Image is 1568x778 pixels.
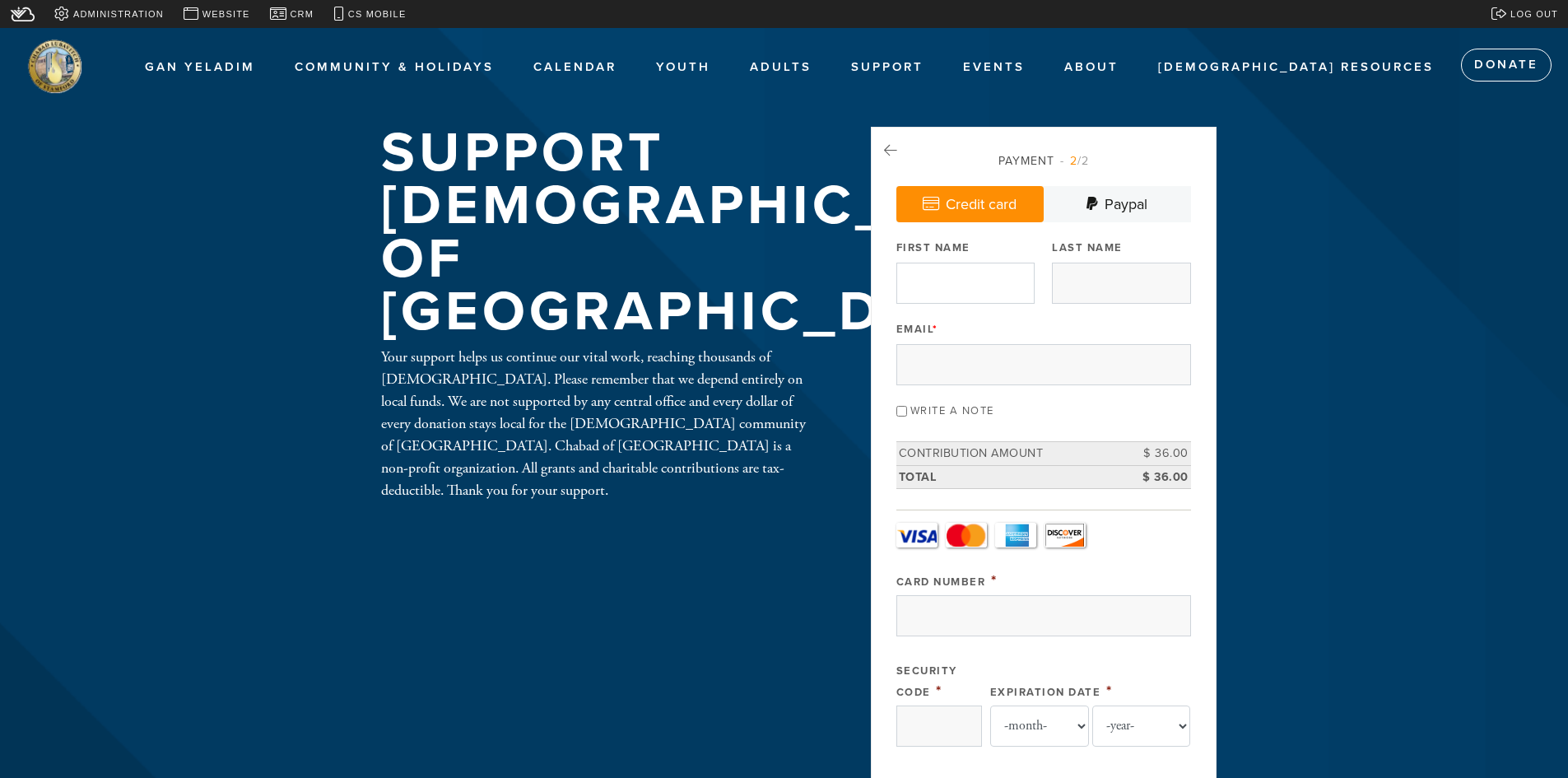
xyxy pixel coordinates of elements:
[381,127,1069,339] h1: Support [DEMOGRAPHIC_DATA] of [GEOGRAPHIC_DATA]
[1117,441,1191,465] td: $ 36.00
[995,523,1036,547] a: Amex
[1060,154,1089,168] span: /2
[896,441,1117,465] td: Contribution Amount
[936,682,942,700] span: This field is required.
[946,523,987,547] a: MasterCard
[1045,523,1086,547] a: Discover
[73,7,164,21] span: Administration
[910,404,994,417] label: Write a note
[1117,465,1191,489] td: $ 36.00
[381,346,817,501] div: Your support helps us continue our vital work, reaching thousands of [DEMOGRAPHIC_DATA]. Please r...
[1092,706,1191,747] select: Expiration Date year
[991,571,998,589] span: This field is required.
[990,706,1089,747] select: Expiration Date month
[933,323,938,336] span: This field is required.
[1052,240,1123,255] label: Last Name
[1461,49,1552,82] a: Donate
[25,36,84,96] img: stamford%20logo.png
[644,52,723,83] a: Youth
[290,7,314,21] span: CRM
[896,575,986,589] label: Card Number
[896,523,938,547] a: Visa
[896,322,938,337] label: Email
[951,52,1037,83] a: Events
[282,52,506,83] a: Community & Holidays
[737,52,824,83] a: Adults
[348,7,407,21] span: CS Mobile
[1070,154,1077,168] span: 2
[896,152,1191,170] div: Payment
[133,52,268,83] a: Gan Yeladim
[1052,52,1131,83] a: About
[202,7,250,21] span: Website
[1510,7,1558,21] span: Log out
[521,52,629,83] a: Calendar
[1146,52,1446,83] a: [DEMOGRAPHIC_DATA] Resources
[896,465,1117,489] td: Total
[1044,186,1191,222] a: Paypal
[896,186,1044,222] a: Credit card
[896,240,970,255] label: First Name
[896,664,957,698] label: Security Code
[990,686,1101,699] label: Expiration Date
[839,52,936,83] a: Support
[1106,682,1113,700] span: This field is required.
